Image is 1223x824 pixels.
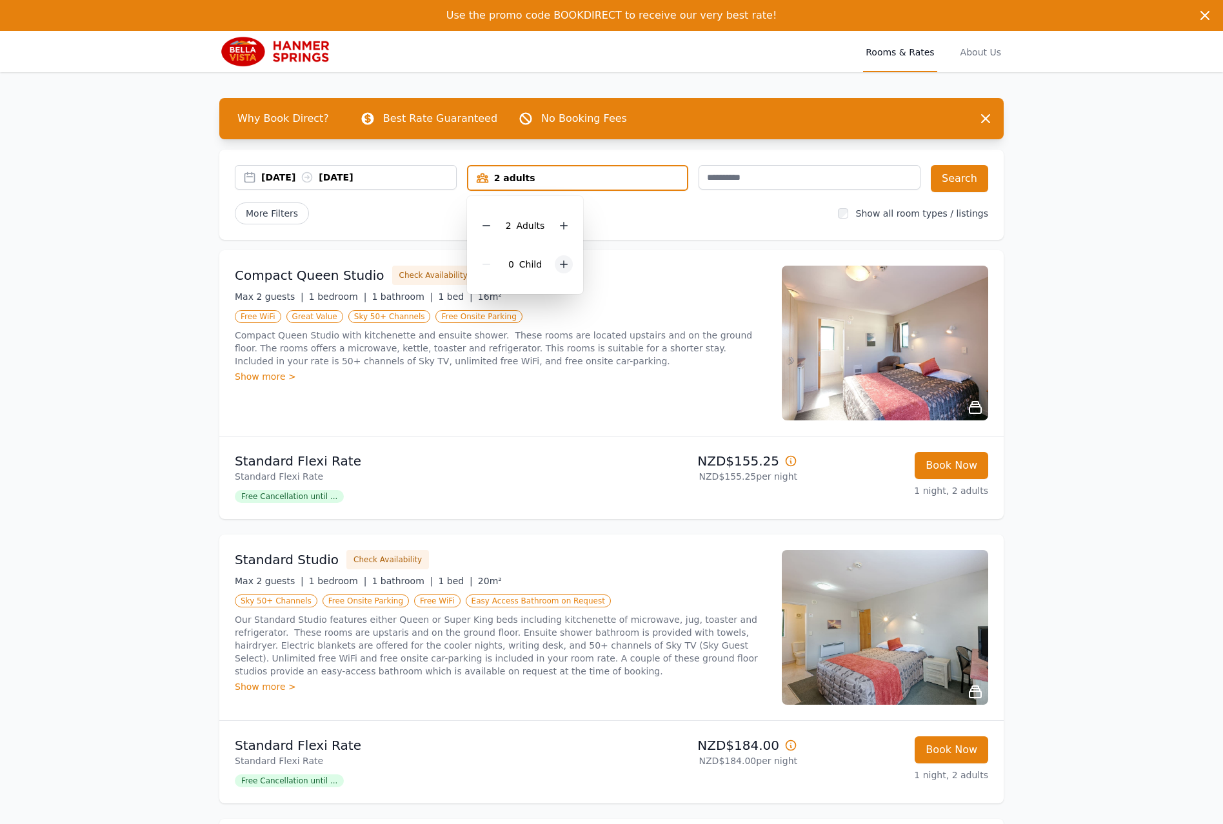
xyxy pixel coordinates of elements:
[392,266,475,285] button: Check Availability
[372,291,433,302] span: 1 bathroom |
[235,754,606,767] p: Standard Flexi Rate
[235,551,339,569] h3: Standard Studio
[414,594,461,607] span: Free WiFi
[372,576,433,586] span: 1 bathroom |
[435,310,522,323] span: Free Onsite Parking
[235,452,606,470] p: Standard Flexi Rate
[286,310,343,323] span: Great Value
[235,370,766,383] div: Show more >
[235,736,606,754] p: Standard Flexi Rate
[323,594,409,607] span: Free Onsite Parking
[863,31,937,72] a: Rooms & Rates
[235,680,766,693] div: Show more >
[219,36,343,67] img: Bella Vista Hanmer Springs
[517,221,545,231] span: Adult s
[235,291,304,302] span: Max 2 guests |
[478,576,502,586] span: 20m²
[309,291,367,302] span: 1 bedroom |
[309,576,367,586] span: 1 bedroom |
[235,310,281,323] span: Free WiFi
[808,769,988,781] p: 1 night, 2 adults
[446,9,777,21] span: Use the promo code BOOKDIRECT to receive our very best rate!
[438,291,472,302] span: 1 bed |
[541,111,627,126] p: No Booking Fees
[506,221,512,231] span: 2
[235,470,606,483] p: Standard Flexi Rate
[235,490,344,503] span: Free Cancellation until ...
[931,165,988,192] button: Search
[235,594,317,607] span: Sky 50+ Channels
[346,550,429,569] button: Check Availability
[856,208,988,219] label: Show all room types / listings
[617,452,797,470] p: NZD$155.25
[348,310,431,323] span: Sky 50+ Channels
[235,266,384,284] h3: Compact Queen Studio
[519,259,542,270] span: Child
[235,774,344,787] span: Free Cancellation until ...
[466,594,611,607] span: Easy Access Bathroom on Request
[617,736,797,754] p: NZD$184.00
[617,754,797,767] p: NZD$184.00 per night
[915,452,988,479] button: Book Now
[235,329,766,368] p: Compact Queen Studio with kitchenette and ensuite shower. These rooms are located upstairs and on...
[478,291,502,302] span: 16m²
[915,736,988,763] button: Book Now
[958,31,1004,72] a: About Us
[235,202,309,224] span: More Filters
[227,106,339,132] span: Why Book Direct?
[508,259,514,270] span: 0
[235,613,766,678] p: Our Standard Studio features either Queen or Super King beds including kitchenette of microwave, ...
[235,576,304,586] span: Max 2 guests |
[468,172,688,184] div: 2 adults
[438,576,472,586] span: 1 bed |
[383,111,497,126] p: Best Rate Guaranteed
[261,171,456,184] div: [DATE] [DATE]
[808,484,988,497] p: 1 night, 2 adults
[617,470,797,483] p: NZD$155.25 per night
